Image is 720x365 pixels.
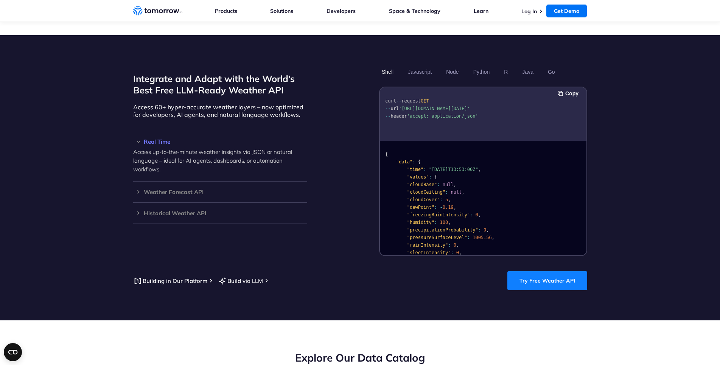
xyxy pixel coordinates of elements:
[423,167,426,172] span: :
[448,220,451,225] span: ,
[491,235,494,240] span: ,
[478,212,481,217] span: ,
[405,65,434,78] button: Javascript
[429,174,431,180] span: :
[519,65,536,78] button: Java
[448,242,451,248] span: :
[396,159,412,165] span: "data"
[418,159,420,165] span: {
[133,276,207,286] a: Building in Our Platform
[385,113,390,119] span: --
[459,250,462,255] span: ,
[407,220,434,225] span: "humidity"
[407,205,434,210] span: "dewPoint"
[218,276,263,286] a: Build via LLM
[133,189,307,195] h3: Weather Forecast API
[558,89,581,98] button: Copy
[451,189,462,195] span: null
[4,343,22,361] button: Open CMP widget
[443,65,461,78] button: Node
[215,8,237,14] a: Products
[456,250,459,255] span: 0
[407,235,467,240] span: "pressureSurfaceLevel"
[407,113,478,119] span: 'accept: application/json'
[407,250,451,255] span: "sleetIntensity"
[453,242,456,248] span: 0
[407,197,440,202] span: "cloudCover"
[420,98,429,104] span: GET
[407,227,478,233] span: "precipitationProbability"
[399,106,470,111] span: '[URL][DOMAIN_NAME][DATE]'
[440,197,442,202] span: :
[478,227,481,233] span: :
[546,5,587,17] a: Get Demo
[133,148,307,174] p: Access up-to-the-minute weather insights via JSON or natural language – ideal for AI agents, dash...
[434,205,437,210] span: :
[401,98,421,104] span: request
[407,174,429,180] span: "values"
[133,139,307,144] h3: Real Time
[379,65,396,78] button: Shell
[475,212,478,217] span: 0
[390,106,399,111] span: url
[440,205,442,210] span: -
[434,220,437,225] span: :
[412,159,415,165] span: :
[434,174,437,180] span: {
[448,197,451,202] span: ,
[389,8,440,14] a: Space & Technology
[396,98,401,104] span: --
[521,8,537,15] a: Log In
[507,271,587,290] a: Try Free Weather API
[133,210,307,216] h3: Historical Weather API
[440,220,448,225] span: 100
[437,182,440,187] span: :
[327,8,356,14] a: Developers
[484,227,486,233] span: 0
[407,182,437,187] span: "cloudBase"
[456,242,459,248] span: ,
[407,242,448,248] span: "rainIntensity"
[453,205,456,210] span: ,
[442,182,453,187] span: null
[453,182,456,187] span: ,
[470,212,472,217] span: :
[478,167,481,172] span: ,
[133,73,307,96] h2: Integrate and Adapt with the World’s Best Free LLM-Ready Weather API
[407,189,445,195] span: "cloudCeiling"
[385,98,396,104] span: curl
[501,65,510,78] button: R
[486,227,489,233] span: ,
[445,197,448,202] span: 5
[133,103,307,118] p: Access 60+ hyper-accurate weather layers – now optimized for developers, AI agents, and natural l...
[270,8,293,14] a: Solutions
[429,167,478,172] span: "[DATE]T13:53:00Z"
[385,152,388,157] span: {
[390,113,407,119] span: header
[462,189,464,195] span: ,
[445,189,448,195] span: :
[133,5,182,17] a: Home link
[133,351,587,365] h2: Explore Our Data Catalog
[442,205,453,210] span: 0.19
[473,235,492,240] span: 1005.56
[467,235,470,240] span: :
[407,167,423,172] span: "time"
[545,65,557,78] button: Go
[470,65,492,78] button: Python
[407,212,470,217] span: "freezingRainIntensity"
[474,8,488,14] a: Learn
[451,250,453,255] span: :
[385,106,390,111] span: --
